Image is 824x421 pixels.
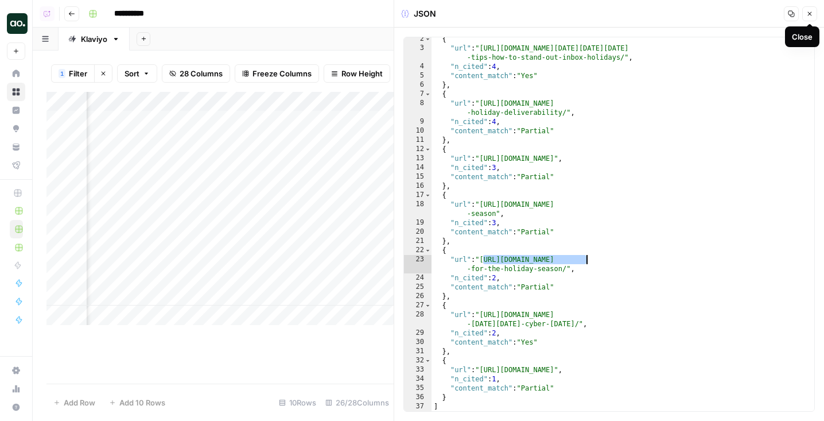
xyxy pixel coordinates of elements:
[404,283,432,292] div: 25
[404,402,432,411] div: 37
[404,237,432,246] div: 21
[404,126,432,136] div: 10
[60,69,64,78] span: 1
[425,191,431,200] span: Toggle code folding, rows 17 through 21
[404,246,432,255] div: 22
[404,227,432,237] div: 20
[401,8,436,20] div: JSON
[425,356,431,365] span: Toggle code folding, rows 32 through 36
[425,90,431,99] span: Toggle code folding, rows 7 through 11
[404,273,432,283] div: 24
[69,68,87,79] span: Filter
[404,374,432,384] div: 34
[117,64,157,83] button: Sort
[404,44,432,62] div: 3
[404,34,432,44] div: 2
[162,64,230,83] button: 28 Columns
[7,156,25,175] a: Flightpath
[404,136,432,145] div: 11
[404,384,432,393] div: 35
[64,397,95,408] span: Add Row
[404,301,432,310] div: 27
[125,68,139,79] span: Sort
[7,101,25,119] a: Insights
[404,356,432,365] div: 32
[404,154,432,163] div: 13
[235,64,319,83] button: Freeze Columns
[119,397,165,408] span: Add 10 Rows
[404,172,432,181] div: 15
[425,246,431,255] span: Toggle code folding, rows 22 through 26
[59,28,130,51] a: Klaviyo
[7,64,25,83] a: Home
[425,145,431,154] span: Toggle code folding, rows 12 through 16
[7,361,25,380] a: Settings
[404,163,432,172] div: 14
[180,68,223,79] span: 28 Columns
[341,68,383,79] span: Row Height
[252,68,312,79] span: Freeze Columns
[404,71,432,80] div: 5
[7,83,25,101] a: Browse
[404,347,432,356] div: 31
[404,80,432,90] div: 6
[425,301,431,310] span: Toggle code folding, rows 27 through 31
[404,338,432,347] div: 30
[404,90,432,99] div: 7
[59,69,65,78] div: 1
[404,145,432,154] div: 12
[404,62,432,71] div: 4
[321,393,394,412] div: 26/28 Columns
[51,64,94,83] button: 1Filter
[7,398,25,416] button: Help + Support
[792,31,813,43] div: Close
[46,393,102,412] button: Add Row
[404,99,432,117] div: 8
[7,380,25,398] a: Usage
[404,117,432,126] div: 9
[7,119,25,138] a: Opportunities
[404,292,432,301] div: 26
[102,393,172,412] button: Add 10 Rows
[7,9,25,38] button: Workspace: AirOps Builders
[404,218,432,227] div: 19
[324,64,390,83] button: Row Height
[404,200,432,218] div: 18
[274,393,321,412] div: 10 Rows
[81,33,107,45] div: Klaviyo
[404,255,432,273] div: 23
[404,329,432,338] div: 29
[7,138,25,156] a: Your Data
[404,365,432,374] div: 33
[425,34,431,44] span: Toggle code folding, rows 2 through 6
[404,310,432,329] div: 28
[404,393,432,402] div: 36
[7,13,28,34] img: AirOps Builders Logo
[404,191,432,200] div: 17
[404,181,432,191] div: 16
